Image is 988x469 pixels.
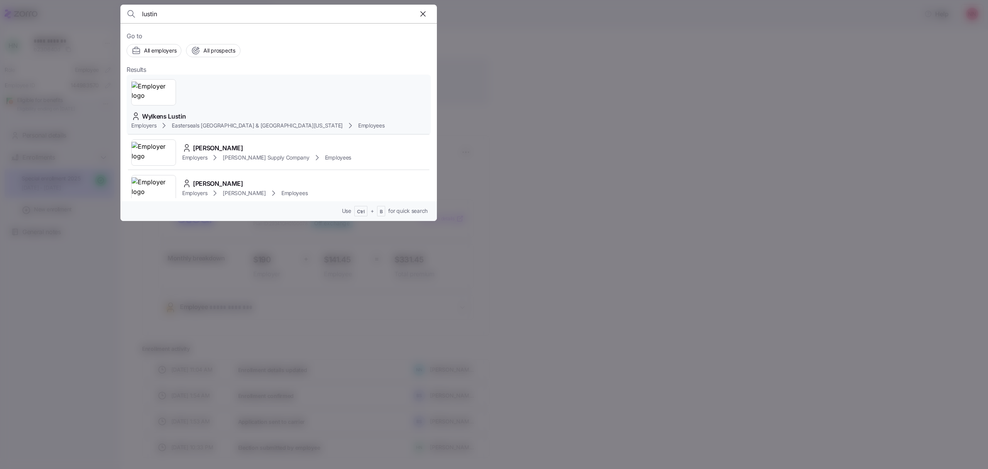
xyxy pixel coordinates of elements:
span: [PERSON_NAME] [193,179,243,189]
span: [PERSON_NAME] Supply Company [223,154,309,161]
span: Employers [131,122,156,129]
span: Employers [182,189,207,197]
span: Ctrl [357,209,365,215]
span: Easterseals [GEOGRAPHIC_DATA] & [GEOGRAPHIC_DATA][US_STATE] [172,122,342,129]
span: All employers [144,47,176,54]
button: All prospects [186,44,240,57]
span: [PERSON_NAME] [223,189,266,197]
span: Use [342,207,351,215]
img: Employer logo [132,82,176,103]
span: + [370,207,374,215]
span: Results [127,65,146,75]
span: Employees [325,154,351,161]
span: Employees [281,189,308,197]
span: Go to [127,31,431,41]
span: [PERSON_NAME] [193,143,243,153]
span: Employees [358,122,384,129]
button: All employers [127,44,181,57]
span: Wylkens Lustin [142,112,186,121]
span: All prospects [203,47,235,54]
span: for quick search [388,207,428,215]
img: Employer logo [132,142,176,163]
span: B [380,209,383,215]
img: Employer logo [132,177,176,199]
span: Employers [182,154,207,161]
